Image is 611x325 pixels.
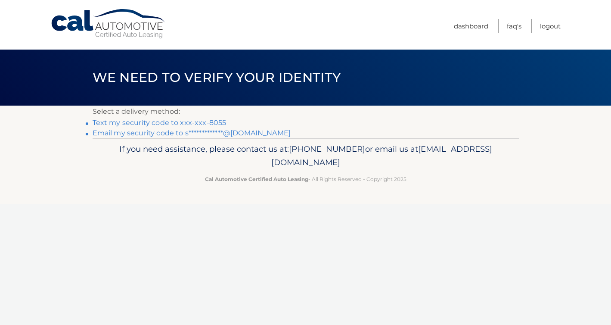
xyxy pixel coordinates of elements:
p: If you need assistance, please contact us at: or email us at [98,142,513,170]
a: Text my security code to xxx-xxx-8055 [93,119,226,127]
a: Dashboard [454,19,488,33]
a: FAQ's [507,19,521,33]
p: - All Rights Reserved - Copyright 2025 [98,175,513,184]
span: [PHONE_NUMBER] [289,144,365,154]
a: Logout [540,19,561,33]
span: We need to verify your identity [93,69,341,85]
strong: Cal Automotive Certified Auto Leasing [205,176,308,182]
p: Select a delivery method: [93,106,519,118]
a: Cal Automotive [50,9,167,39]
